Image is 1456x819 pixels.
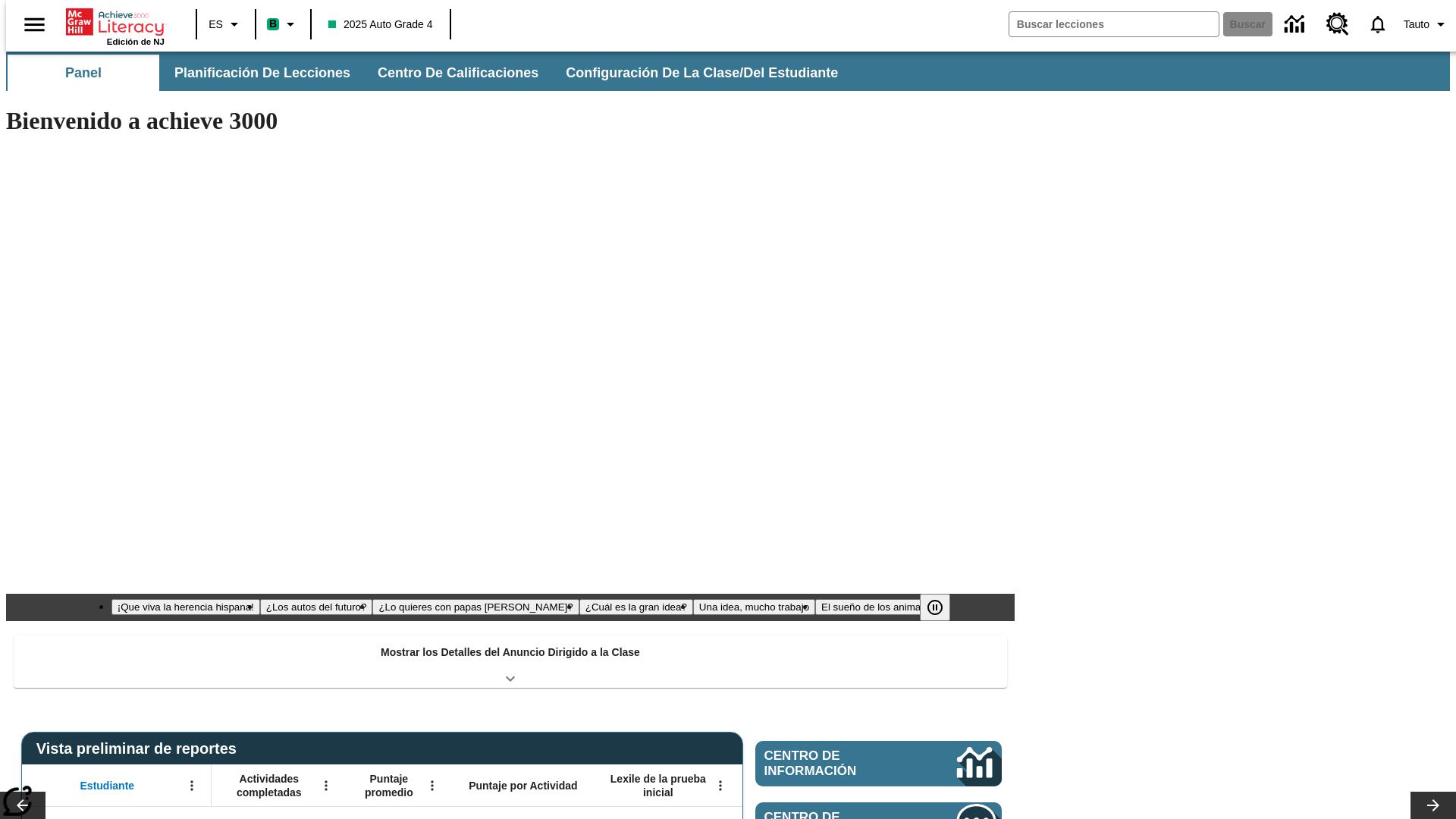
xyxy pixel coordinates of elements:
[328,17,433,33] span: 2025 Auto Grade 4
[1410,792,1456,819] button: Carrusel de lecciones, seguir
[66,7,165,37] a: Portada
[815,599,940,615] button: Diapositiva 6 El sueño de los animales
[1317,4,1358,45] a: Centro de recursos, Se abrirá en una pestaña nueva.
[603,772,714,799] span: Lexile de la prueba inicial
[693,599,815,615] button: Diapositiva 5 Una idea, mucho trabajo
[202,11,250,38] button: Lenguaje: ES, Selecciona un idioma
[209,17,223,33] span: ES
[14,635,1007,688] div: Mostrar los Detalles del Anuncio Dirigido a la Clase
[6,52,1450,91] div: Subbarra de navegación
[469,779,577,792] span: Puntaje por Actividad
[269,14,277,33] span: B
[260,599,373,615] button: Diapositiva 2 ¿Los autos del futuro?
[36,740,244,758] span: Vista preliminar de reportes
[920,594,965,621] div: Pausar
[180,774,203,797] button: Abrir menú
[755,741,1002,786] a: Centro de información
[1404,17,1429,33] span: Tauto
[162,55,362,91] button: Planificación de lecciones
[353,772,425,799] span: Puntaje promedio
[579,599,693,615] button: Diapositiva 4 ¿Cuál es la gran idea?
[1276,4,1317,45] a: Centro de información
[372,599,579,615] button: Diapositiva 3 ¿Lo quieres con papas fritas?
[8,55,159,91] button: Panel
[219,772,319,799] span: Actividades completadas
[381,645,640,661] p: Mostrar los Detalles del Anuncio Dirigido a la Clase
[1009,12,1219,36] input: Buscar campo
[421,774,444,797] button: Abrir menú
[366,55,551,91] button: Centro de calificaciones
[554,55,850,91] button: Configuración de la clase/del estudiante
[107,37,165,46] span: Edición de NJ
[6,55,852,91] div: Subbarra de navegación
[920,594,950,621] button: Pausar
[80,779,135,792] span: Estudiante
[6,107,1015,135] h1: Bienvenido a achieve 3000
[1358,5,1398,44] a: Notificaciones
[261,11,306,38] button: Boost El color de la clase es verde menta. Cambiar el color de la clase.
[66,5,165,46] div: Portada
[709,774,732,797] button: Abrir menú
[315,774,337,797] button: Abrir menú
[12,2,57,47] button: Abrir el menú lateral
[1398,11,1456,38] button: Perfil/Configuración
[764,748,906,779] span: Centro de información
[111,599,260,615] button: Diapositiva 1 ¡Que viva la herencia hispana!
